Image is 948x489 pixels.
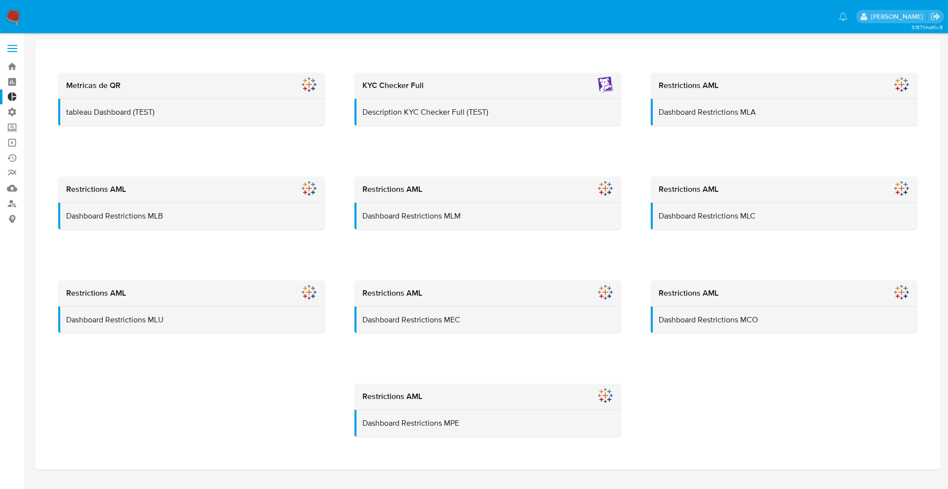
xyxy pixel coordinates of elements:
a: Salir [930,11,941,22]
h2: Restrictions AML [362,288,613,298]
img: Restrictions AML [894,180,909,196]
p: tableau Dashboard (TEST) [66,107,317,118]
img: Restrictions AML [301,284,317,300]
img: Restrictions AML [301,180,317,196]
img: Restrictions AML [597,388,613,403]
p: Dashboard Restrictions MLU [66,314,317,325]
h2: Restrictions AML [362,184,613,194]
p: Dashboard Restrictions MEC [362,314,613,325]
p: Dashboard Restrictions MLA [659,107,909,118]
h2: Restrictions AML [362,392,613,401]
h2: KYC Checker Full [362,81,613,90]
h2: Metricas de QR [66,81,317,90]
img: Restrictions AML [597,180,613,196]
img: Restrictions AML [894,77,909,92]
p: Dashboard Restrictions MPE [362,418,613,429]
p: Dashboard Restrictions MLM [362,211,613,222]
h2: Restrictions AML [66,184,317,194]
h2: Restrictions AML [659,184,909,194]
img: KYC Checker Full [597,77,613,92]
h2: Restrictions AML [659,81,909,90]
img: Metricas de QR [301,77,317,92]
h2: Restrictions AML [659,288,909,298]
h2: Restrictions AML [66,288,317,298]
img: Restrictions AML [597,284,613,300]
p: Dashboard Restrictions MCO [659,314,909,325]
p: Dashboard Restrictions MLC [659,211,909,222]
img: Restrictions AML [894,284,909,300]
p: Dashboard Restrictions MLB [66,211,317,222]
a: Notificaciones [839,12,847,21]
p: Description KYC Checker Full (TEST) [362,107,613,118]
p: santiago.sgreco@mercadolibre.com [871,12,927,21]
